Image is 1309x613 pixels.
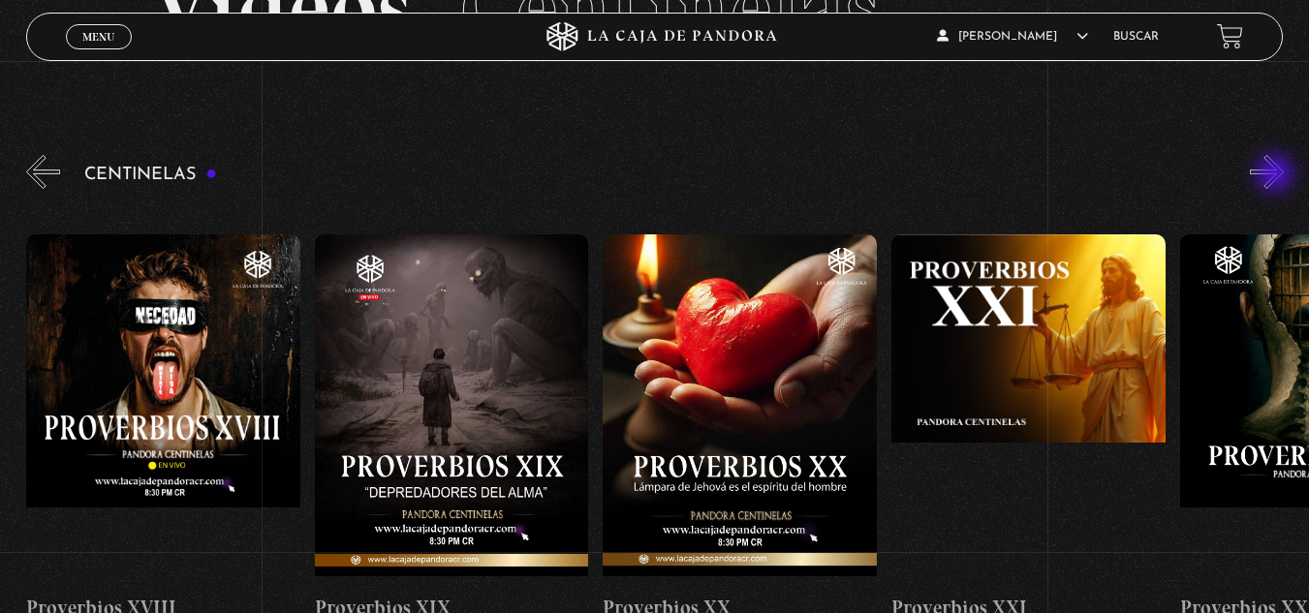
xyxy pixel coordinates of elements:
[76,46,121,60] span: Cerrar
[1250,155,1284,189] button: Next
[26,155,60,189] button: Previous
[84,166,217,184] h3: Centinelas
[1113,31,1159,43] a: Buscar
[82,31,114,43] span: Menu
[937,31,1088,43] span: [PERSON_NAME]
[1217,23,1243,49] a: View your shopping cart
